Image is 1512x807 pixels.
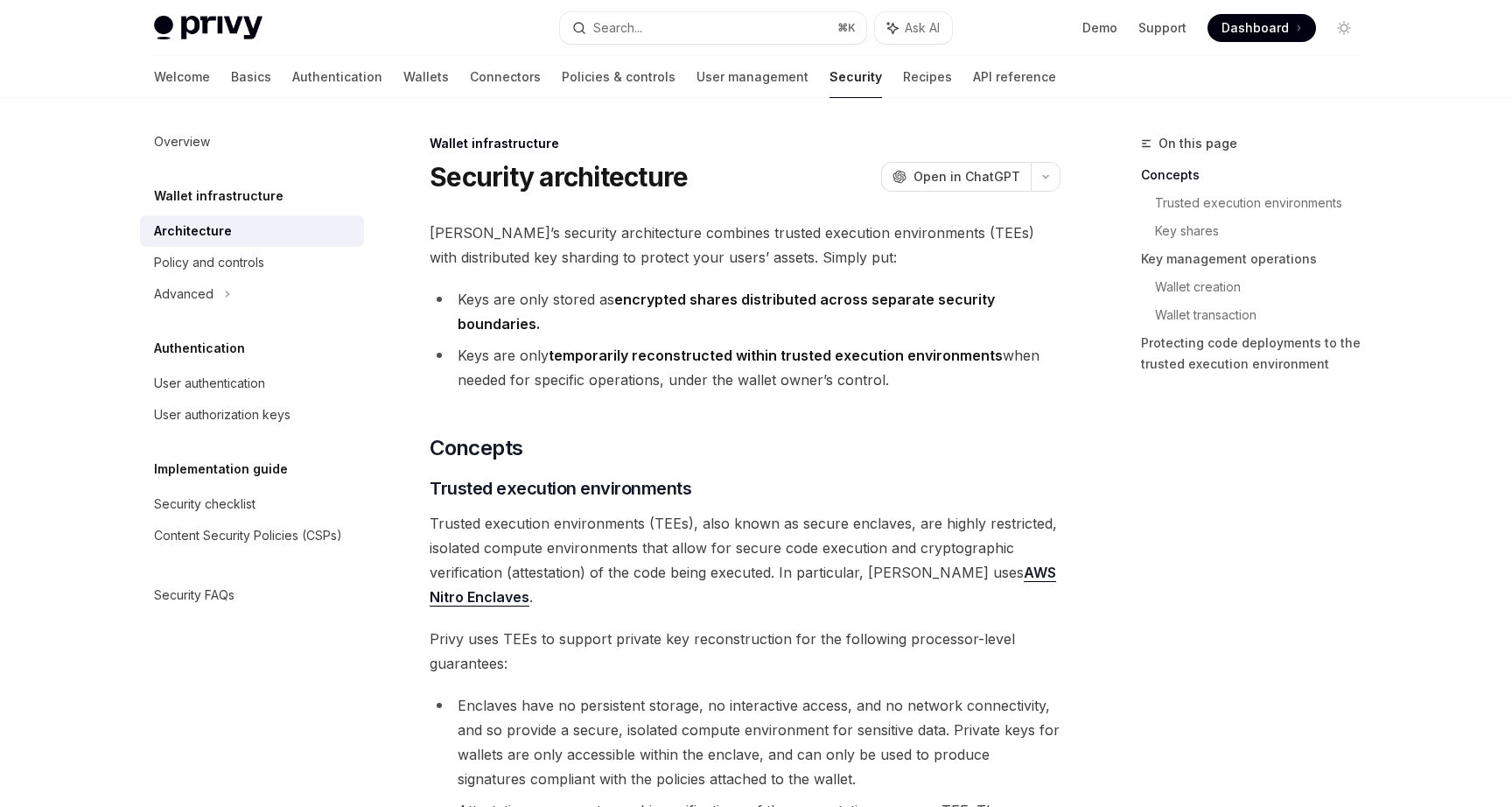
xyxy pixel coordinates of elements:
[403,56,449,98] a: Wallets
[154,338,245,359] h5: Authentication
[154,284,213,305] div: Advanced
[430,476,691,501] span: Trusted execution environments
[154,56,210,98] a: Welcome
[1330,14,1358,42] button: Toggle dark mode
[154,525,342,546] div: Content Security Policies (CSPs)
[913,168,1020,186] span: Open in ChatGPT
[1138,19,1186,37] a: Support
[140,247,364,278] a: Policy and controls
[1155,189,1372,217] a: Trusted execution environments
[1155,301,1372,329] a: Wallet transaction
[154,221,232,242] div: Architecture
[905,19,940,37] span: Ask AI
[154,494,255,515] div: Security checklist
[140,520,364,551] a: Content Security Policies (CSPs)
[470,56,541,98] a: Connectors
[430,135,1060,152] div: Wallet infrastructure
[458,291,995,333] strong: encrypted shares distributed across separate security boundaries.
[430,693,1060,791] li: Enclaves have no persistent storage, no interactive access, and no network connectivity, and so p...
[154,585,234,606] div: Security FAQs
[430,511,1060,609] span: Trusted execution environments (TEEs), also known as secure enclaves, are highly restricted, isol...
[1141,245,1372,273] a: Key management operations
[593,18,642,39] div: Search...
[837,21,856,35] span: ⌘ K
[140,368,364,399] a: User authentication
[140,399,364,431] a: User authorization keys
[696,56,808,98] a: User management
[1207,14,1316,42] a: Dashboard
[903,56,952,98] a: Recipes
[140,488,364,520] a: Security checklist
[1155,273,1372,301] a: Wallet creation
[560,12,866,44] button: Search...⌘K
[1221,19,1289,37] span: Dashboard
[1141,329,1372,378] a: Protecting code deployments to the trusted execution environment
[154,16,262,40] img: light logo
[430,161,688,193] h1: Security architecture
[292,56,382,98] a: Authentication
[430,434,522,462] span: Concepts
[430,221,1060,270] span: [PERSON_NAME]’s security architecture combines trusted execution environments (TEEs) with distrib...
[154,252,264,273] div: Policy and controls
[154,404,290,425] div: User authorization keys
[140,126,364,158] a: Overview
[1082,19,1117,37] a: Demo
[1155,217,1372,245] a: Key shares
[430,627,1060,676] span: Privy uses TEEs to support private key reconstruction for the following processor-level guarantees:
[154,459,288,480] h5: Implementation guide
[549,347,1003,364] strong: temporarily reconstructed within trusted execution environments
[562,56,675,98] a: Policies & controls
[875,12,952,44] button: Ask AI
[881,162,1031,192] button: Open in ChatGPT
[154,186,283,207] h5: Wallet infrastructure
[140,579,364,611] a: Security FAQs
[154,131,210,152] div: Overview
[154,373,265,394] div: User authentication
[140,215,364,247] a: Architecture
[1158,133,1237,154] span: On this page
[973,56,1056,98] a: API reference
[829,56,882,98] a: Security
[231,56,271,98] a: Basics
[430,287,1060,336] li: Keys are only stored as
[1141,161,1372,189] a: Concepts
[430,343,1060,392] li: Keys are only when needed for specific operations, under the wallet owner’s control.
